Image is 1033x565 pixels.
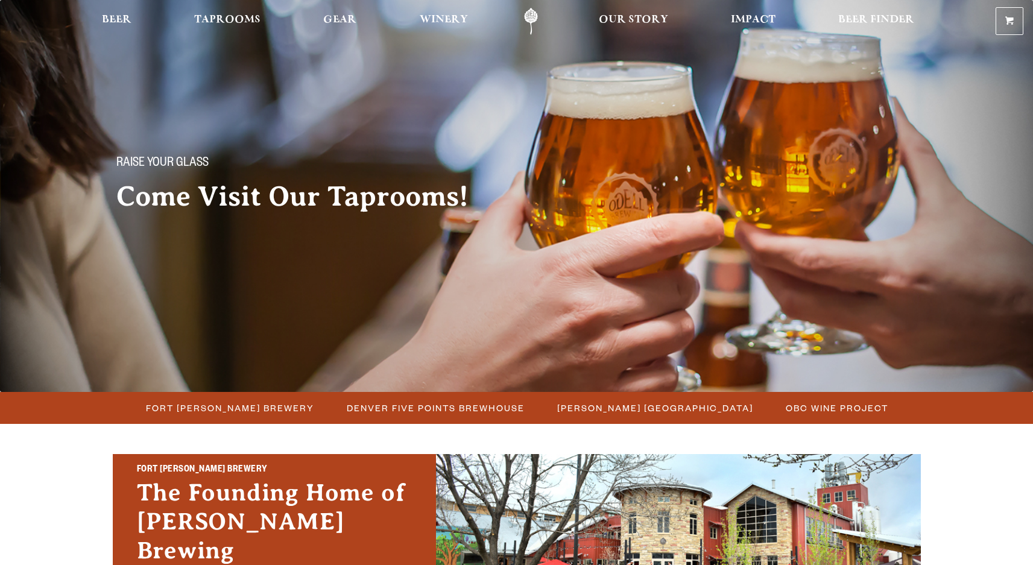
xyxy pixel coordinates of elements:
[550,399,759,417] a: [PERSON_NAME] [GEOGRAPHIC_DATA]
[412,8,476,35] a: Winery
[102,15,131,25] span: Beer
[194,15,261,25] span: Taprooms
[186,8,268,35] a: Taprooms
[838,15,914,25] span: Beer Finder
[116,181,493,212] h2: Come Visit Our Taprooms!
[347,399,525,417] span: Denver Five Points Brewhouse
[786,399,888,417] span: OBC Wine Project
[116,156,209,172] span: Raise your glass
[139,399,320,417] a: Fort [PERSON_NAME] Brewery
[94,8,139,35] a: Beer
[599,15,668,25] span: Our Story
[591,8,676,35] a: Our Story
[420,15,468,25] span: Winery
[315,8,364,35] a: Gear
[557,399,753,417] span: [PERSON_NAME] [GEOGRAPHIC_DATA]
[723,8,783,35] a: Impact
[340,399,531,417] a: Denver Five Points Brewhouse
[323,15,356,25] span: Gear
[779,399,894,417] a: OBC Wine Project
[508,8,554,35] a: Odell Home
[137,462,412,478] h2: Fort [PERSON_NAME] Brewery
[146,399,314,417] span: Fort [PERSON_NAME] Brewery
[830,8,922,35] a: Beer Finder
[731,15,776,25] span: Impact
